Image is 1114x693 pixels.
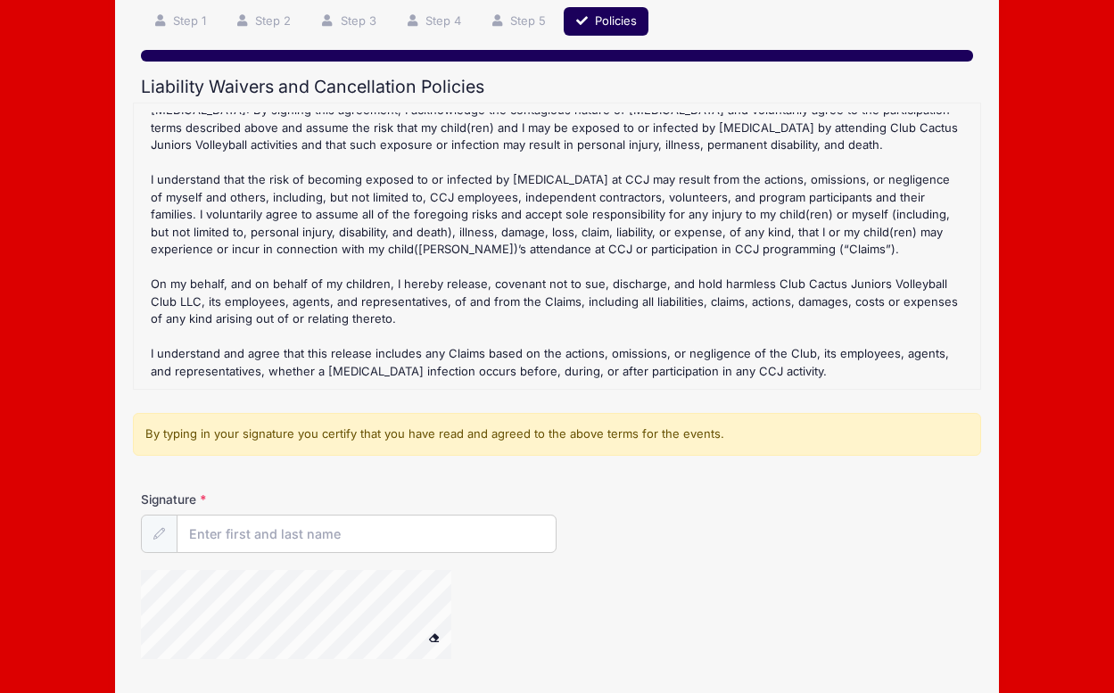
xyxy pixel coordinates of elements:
[141,7,218,37] a: Step 1
[564,7,649,37] a: Policies
[478,7,557,37] a: Step 5
[309,7,388,37] a: Step 3
[143,112,972,380] div: : All Academy Fees must be paid in advance to complete an athlete's registration. We provide the ...
[133,413,982,456] div: By typing in your signature you certify that you have read and agreed to the above terms for the ...
[141,491,349,508] label: Signature
[141,77,972,97] h2: Liability Waivers and Cancellation Policies
[177,515,557,553] input: Enter first and last name
[224,7,303,37] a: Step 2
[393,7,473,37] a: Step 4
